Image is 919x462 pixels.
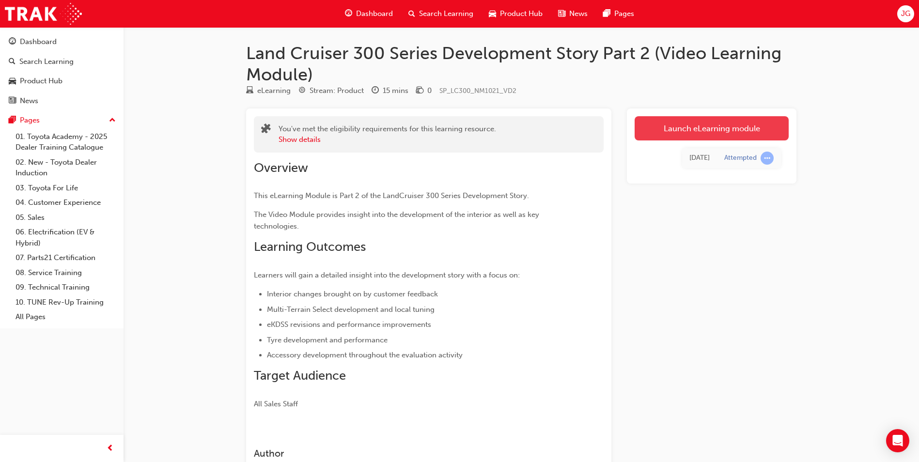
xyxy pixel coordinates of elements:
[246,85,291,97] div: Type
[761,152,774,165] span: learningRecordVerb_ATTEMPT-icon
[635,116,789,140] a: Launch eLearning module
[254,210,541,231] span: The Video Module provides insight into the development of the interior as well as key technologies.
[254,191,529,200] span: This eLearning Module is Part 2 of the LandCruiser 300 Series Development Story.
[109,114,116,127] span: up-icon
[4,111,120,129] button: Pages
[4,53,120,71] a: Search Learning
[257,85,291,96] div: eLearning
[886,429,909,452] div: Open Intercom Messenger
[897,5,914,22] button: JG
[408,8,415,20] span: search-icon
[595,4,642,24] a: pages-iconPages
[4,92,120,110] a: News
[12,225,120,250] a: 06. Electrification (EV & Hybrid)
[416,85,432,97] div: Price
[12,295,120,310] a: 10. TUNE Rev-Up Training
[4,72,120,90] a: Product Hub
[337,4,401,24] a: guage-iconDashboard
[9,97,16,106] span: news-icon
[481,4,550,24] a: car-iconProduct Hub
[279,134,321,145] button: Show details
[267,290,438,298] span: Interior changes brought on by customer feedback
[500,8,543,19] span: Product Hub
[12,181,120,196] a: 03. Toyota For Life
[724,154,757,163] div: Attempted
[20,115,40,126] div: Pages
[12,309,120,324] a: All Pages
[310,85,364,96] div: Stream: Product
[261,124,271,136] span: puzzle-icon
[20,36,57,47] div: Dashboard
[12,195,120,210] a: 04. Customer Experience
[298,87,306,95] span: target-icon
[107,443,114,455] span: prev-icon
[9,58,16,66] span: search-icon
[689,153,710,164] div: Fri Sep 12 2025 15:13:24 GMT+1000 (Australian Eastern Standard Time)
[901,8,910,19] span: JG
[254,160,308,175] span: Overview
[603,8,610,20] span: pages-icon
[614,8,634,19] span: Pages
[372,85,408,97] div: Duration
[267,336,388,344] span: Tyre development and performance
[246,43,796,85] h1: Land Cruiser 300 Series Development Story Part 2 (Video Learning Module)
[416,87,423,95] span: money-icon
[427,85,432,96] div: 0
[401,4,481,24] a: search-iconSearch Learning
[254,239,366,254] span: Learning Outcomes
[439,87,516,95] span: Learning resource code
[9,77,16,86] span: car-icon
[5,3,82,25] img: Trak
[20,76,62,87] div: Product Hub
[12,265,120,280] a: 08. Service Training
[558,8,565,20] span: news-icon
[9,116,16,125] span: pages-icon
[569,8,588,19] span: News
[9,38,16,46] span: guage-icon
[254,368,346,383] span: Target Audience
[246,87,253,95] span: learningResourceType_ELEARNING-icon
[345,8,352,20] span: guage-icon
[254,448,569,459] h3: Author
[254,400,298,408] span: All Sales Staff
[12,250,120,265] a: 07. Parts21 Certification
[267,320,431,329] span: eKDSS revisions and performance improvements
[12,129,120,155] a: 01. Toyota Academy - 2025 Dealer Training Catalogue
[267,305,435,314] span: Multi-Terrain Select development and local tuning
[419,8,473,19] span: Search Learning
[19,56,74,67] div: Search Learning
[489,8,496,20] span: car-icon
[279,123,496,145] div: You've met the eligibility requirements for this learning resource.
[254,271,520,279] span: Learners will gain a detailed insight into the development story with a focus on:
[12,280,120,295] a: 09. Technical Training
[20,95,38,107] div: News
[4,31,120,111] button: DashboardSearch LearningProduct HubNews
[550,4,595,24] a: news-iconNews
[12,210,120,225] a: 05. Sales
[383,85,408,96] div: 15 mins
[372,87,379,95] span: clock-icon
[356,8,393,19] span: Dashboard
[298,85,364,97] div: Stream
[267,351,463,359] span: Accessory development throughout the evaluation activity
[12,155,120,181] a: 02. New - Toyota Dealer Induction
[4,33,120,51] a: Dashboard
